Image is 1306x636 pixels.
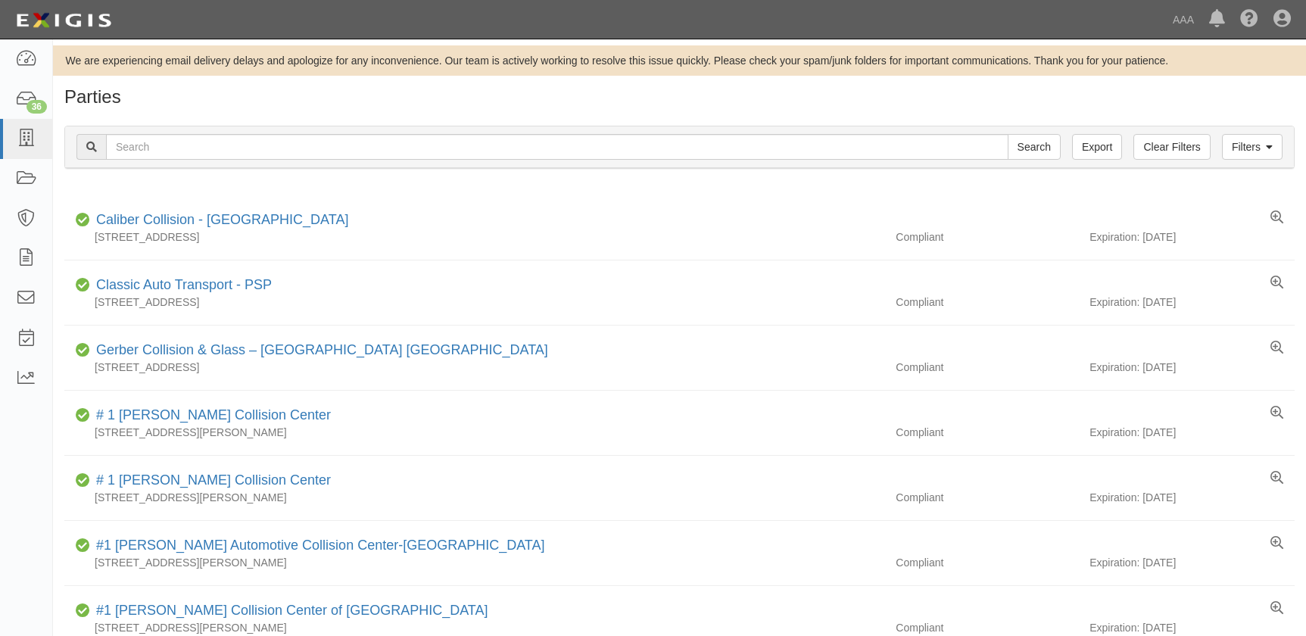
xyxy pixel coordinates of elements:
div: # 1 Cochran Collision Center [90,406,331,426]
div: [STREET_ADDRESS][PERSON_NAME] [64,490,884,505]
a: View results summary [1270,601,1283,616]
i: Compliant [76,541,90,551]
i: Compliant [76,475,90,486]
i: Compliant [76,280,90,291]
a: View results summary [1270,406,1283,421]
div: Compliant [884,295,1089,310]
div: Expiration: [DATE] [1089,555,1295,570]
div: Compliant [884,360,1089,375]
div: Compliant [884,620,1089,635]
div: Expiration: [DATE] [1089,425,1295,440]
a: Clear Filters [1133,134,1210,160]
a: View results summary [1270,471,1283,486]
i: Compliant [76,606,90,616]
i: Compliant [76,215,90,226]
div: Compliant [884,490,1089,505]
div: Expiration: [DATE] [1089,360,1295,375]
a: # 1 [PERSON_NAME] Collision Center [96,472,331,488]
h1: Parties [64,87,1295,107]
i: Compliant [76,410,90,421]
a: #1 [PERSON_NAME] Automotive Collision Center-[GEOGRAPHIC_DATA] [96,538,545,553]
a: AAA [1165,5,1202,35]
a: View results summary [1270,276,1283,291]
input: Search [1008,134,1061,160]
input: Search [106,134,1008,160]
div: Expiration: [DATE] [1089,620,1295,635]
div: [STREET_ADDRESS] [64,295,884,310]
div: # 1 Cochran Collision Center [90,471,331,491]
a: View results summary [1270,210,1283,226]
a: Export [1072,134,1122,160]
div: Expiration: [DATE] [1089,295,1295,310]
div: #1 Cochran Automotive Collision Center-Monroeville [90,536,545,556]
div: Compliant [884,555,1089,570]
a: #1 [PERSON_NAME] Collision Center of [GEOGRAPHIC_DATA] [96,603,488,618]
div: Classic Auto Transport - PSP [90,276,272,295]
a: Classic Auto Transport - PSP [96,277,272,292]
div: [STREET_ADDRESS][PERSON_NAME] [64,620,884,635]
a: Gerber Collision & Glass – [GEOGRAPHIC_DATA] [GEOGRAPHIC_DATA] [96,342,548,357]
div: [STREET_ADDRESS][PERSON_NAME] [64,555,884,570]
div: 36 [26,100,47,114]
img: logo-5460c22ac91f19d4615b14bd174203de0afe785f0fc80cf4dbbc73dc1793850b.png [11,7,116,34]
a: # 1 [PERSON_NAME] Collision Center [96,407,331,422]
i: Help Center - Complianz [1240,11,1258,29]
div: [STREET_ADDRESS][PERSON_NAME] [64,425,884,440]
div: Gerber Collision & Glass – Houston Brighton [90,341,548,360]
a: View results summary [1270,536,1283,551]
a: Filters [1222,134,1283,160]
div: Caliber Collision - Gainesville [90,210,348,230]
a: View results summary [1270,341,1283,356]
i: Compliant [76,345,90,356]
div: [STREET_ADDRESS] [64,229,884,245]
div: Compliant [884,425,1089,440]
div: Compliant [884,229,1089,245]
div: #1 Cochran Collision Center of Greensburg [90,601,488,621]
div: Expiration: [DATE] [1089,229,1295,245]
div: We are experiencing email delivery delays and apologize for any inconvenience. Our team is active... [53,53,1306,68]
div: Expiration: [DATE] [1089,490,1295,505]
div: [STREET_ADDRESS] [64,360,884,375]
a: Caliber Collision - [GEOGRAPHIC_DATA] [96,212,348,227]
